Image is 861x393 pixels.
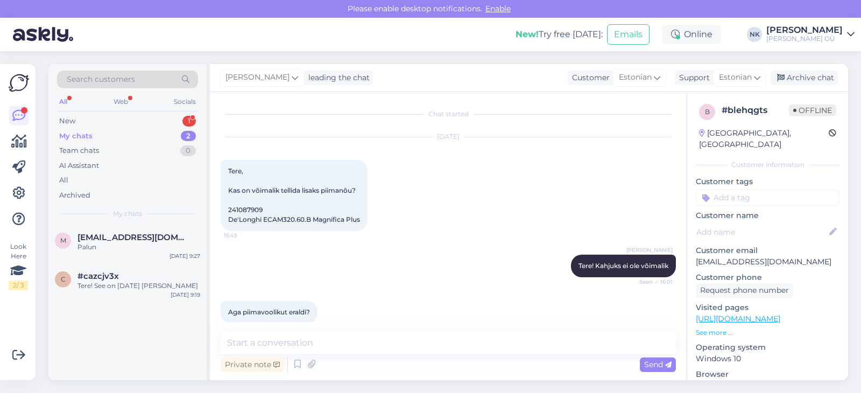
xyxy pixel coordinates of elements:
[696,210,839,221] p: Customer name
[619,72,652,83] span: Estonian
[224,231,264,240] span: 15:45
[696,176,839,187] p: Customer tags
[766,26,843,34] div: [PERSON_NAME]
[9,73,29,93] img: Askly Logo
[9,280,28,290] div: 2 / 3
[696,160,839,170] div: Customer information
[77,271,119,281] span: #cazcjv3x
[228,308,310,316] span: Aga piimavoolikut eraldi?
[57,95,69,109] div: All
[482,4,514,13] span: Enable
[696,226,827,238] input: Add name
[626,246,673,254] span: [PERSON_NAME]
[696,272,839,283] p: Customer phone
[696,328,839,338] p: See more ...
[789,104,836,116] span: Offline
[67,74,135,85] span: Search customers
[699,128,829,150] div: [GEOGRAPHIC_DATA], [GEOGRAPHIC_DATA]
[607,24,650,45] button: Emails
[61,275,66,283] span: c
[516,28,603,41] div: Try free [DATE]:
[766,26,855,43] a: [PERSON_NAME][PERSON_NAME] OÜ
[221,357,284,372] div: Private note
[747,27,762,42] div: NK
[59,131,93,142] div: My chats
[59,160,99,171] div: AI Assistant
[77,242,200,252] div: Palun
[696,342,839,353] p: Operating system
[221,132,676,142] div: [DATE]
[696,353,839,364] p: Windows 10
[632,278,673,286] span: Seen ✓ 16:01
[59,190,90,201] div: Archived
[705,108,710,116] span: b
[696,245,839,256] p: Customer email
[9,242,28,290] div: Look Here
[696,190,839,206] input: Add a tag
[59,116,75,127] div: New
[696,302,839,313] p: Visited pages
[60,236,66,244] span: m
[662,25,721,44] div: Online
[578,262,668,270] span: Tere! Kahjuks ei ole võimalik
[722,104,789,117] div: # blehqgts
[228,167,360,223] span: Tere, Kas on võimalik tellida lisaks piimanõu? 241087909 De'Longhi ECAM320.60.B Magnifica Plus
[182,116,196,127] div: 1
[111,95,130,109] div: Web
[221,109,676,119] div: Chat started
[77,281,200,291] div: Tere! See on [DATE] [PERSON_NAME]
[113,209,142,219] span: My chats
[171,291,200,299] div: [DATE] 9:19
[696,256,839,268] p: [EMAIL_ADDRESS][DOMAIN_NAME]
[77,233,189,242] span: merlemalvis@gmail.com
[172,95,198,109] div: Socials
[675,72,710,83] div: Support
[766,34,843,43] div: [PERSON_NAME] OÜ
[181,131,196,142] div: 2
[59,145,99,156] div: Team chats
[644,360,672,369] span: Send
[696,314,780,324] a: [URL][DOMAIN_NAME]
[696,283,793,298] div: Request phone number
[568,72,610,83] div: Customer
[225,72,290,83] span: [PERSON_NAME]
[170,252,200,260] div: [DATE] 9:27
[771,71,838,85] div: Archive chat
[59,175,68,186] div: All
[696,369,839,380] p: Browser
[180,145,196,156] div: 0
[304,72,370,83] div: leading the chat
[516,29,539,39] b: New!
[719,72,752,83] span: Estonian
